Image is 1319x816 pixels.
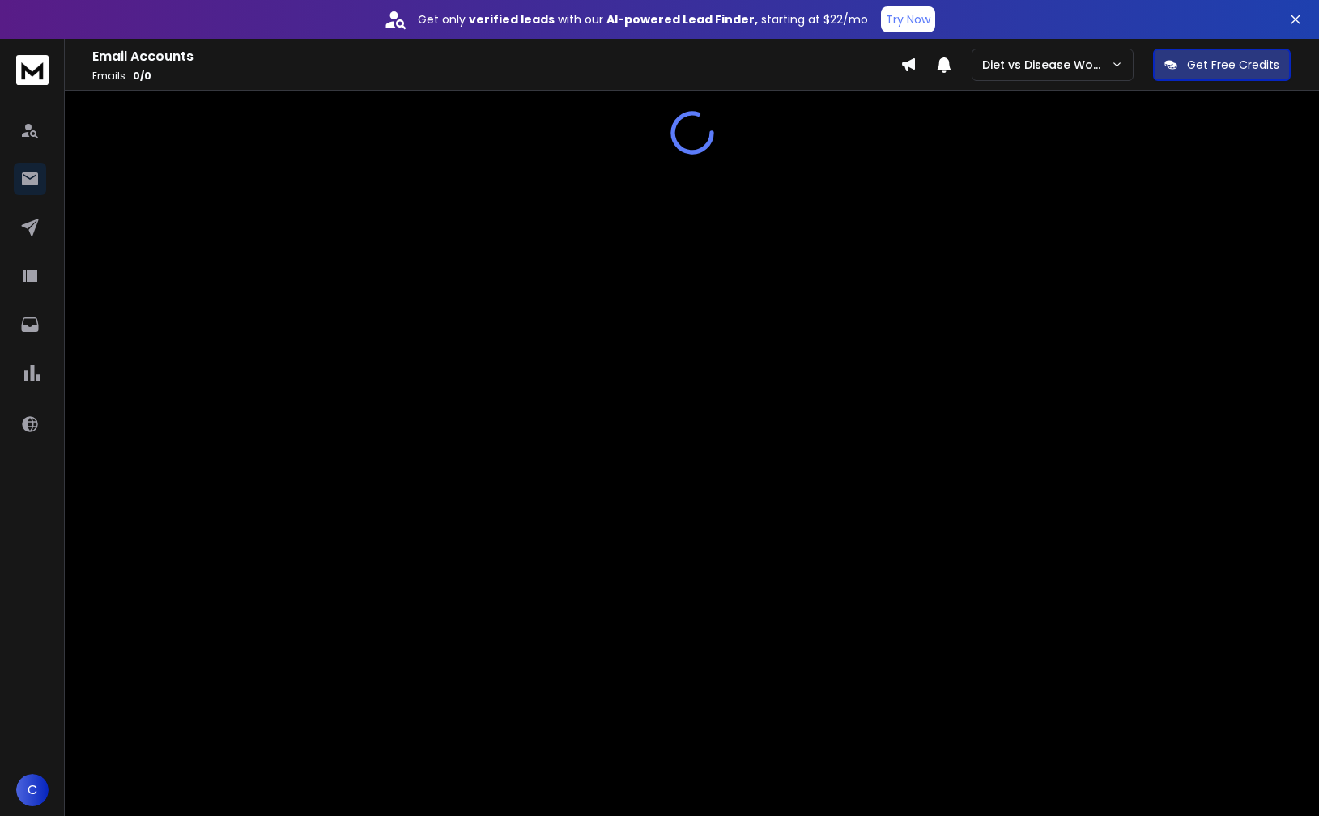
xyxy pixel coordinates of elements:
[1187,57,1279,73] p: Get Free Credits
[92,70,900,83] p: Emails :
[133,69,151,83] span: 0 / 0
[881,6,935,32] button: Try Now
[418,11,868,28] p: Get only with our starting at $22/mo
[16,774,49,806] button: C
[92,47,900,66] h1: Email Accounts
[606,11,758,28] strong: AI-powered Lead Finder,
[982,57,1111,73] p: Diet vs Disease Workspace
[1153,49,1291,81] button: Get Free Credits
[16,55,49,85] img: logo
[469,11,555,28] strong: verified leads
[886,11,930,28] p: Try Now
